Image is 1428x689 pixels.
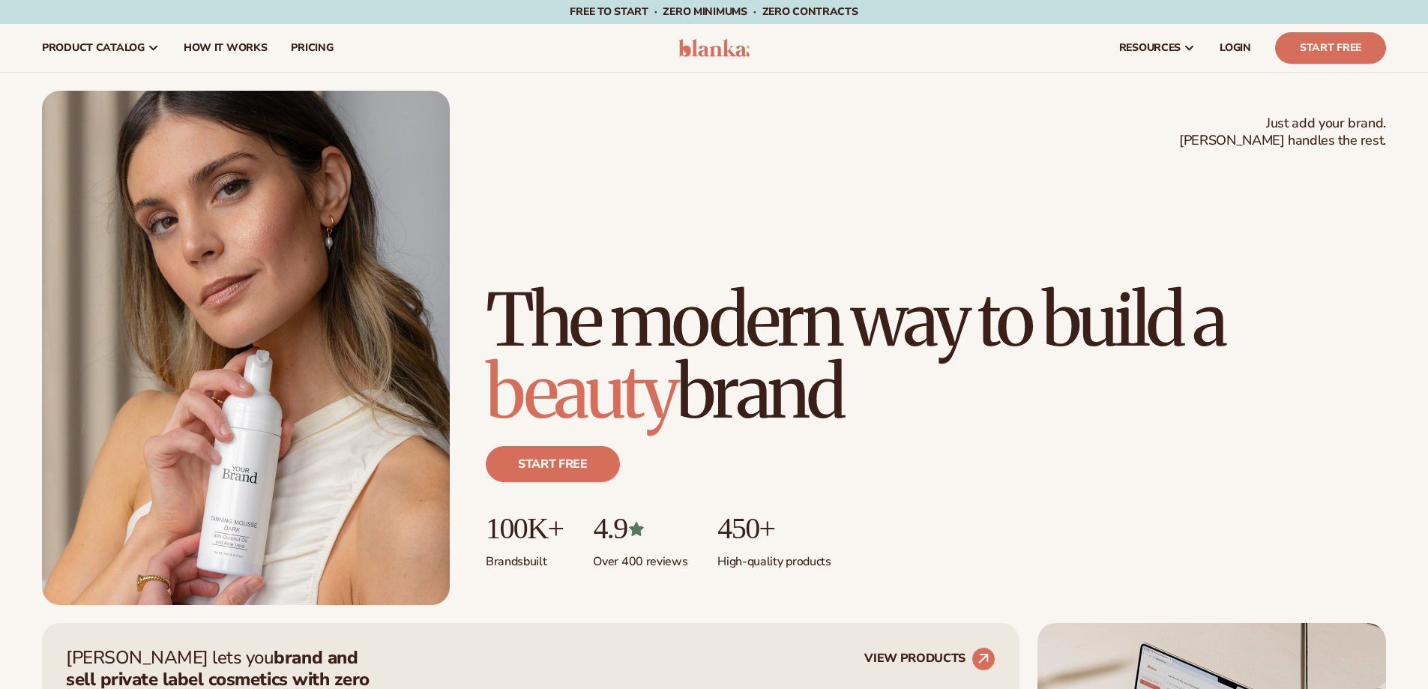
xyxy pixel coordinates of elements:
[1220,42,1251,54] span: LOGIN
[42,91,450,605] img: Female holding tanning mousse.
[593,545,687,570] p: Over 400 reviews
[1179,115,1386,150] span: Just add your brand. [PERSON_NAME] handles the rest.
[42,42,145,54] span: product catalog
[486,446,620,482] a: Start free
[486,545,563,570] p: Brands built
[291,42,333,54] span: pricing
[864,647,995,671] a: VIEW PRODUCTS
[184,42,268,54] span: How It Works
[279,24,345,72] a: pricing
[486,284,1386,428] h1: The modern way to build a brand
[678,39,750,57] img: logo
[717,545,831,570] p: High-quality products
[1119,42,1181,54] span: resources
[1107,24,1208,72] a: resources
[570,4,858,19] span: Free to start · ZERO minimums · ZERO contracts
[1208,24,1263,72] a: LOGIN
[1275,32,1386,64] a: Start Free
[30,24,172,72] a: product catalog
[172,24,280,72] a: How It Works
[717,512,831,545] p: 450+
[486,347,676,437] span: beauty
[486,512,563,545] p: 100K+
[593,512,687,545] p: 4.9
